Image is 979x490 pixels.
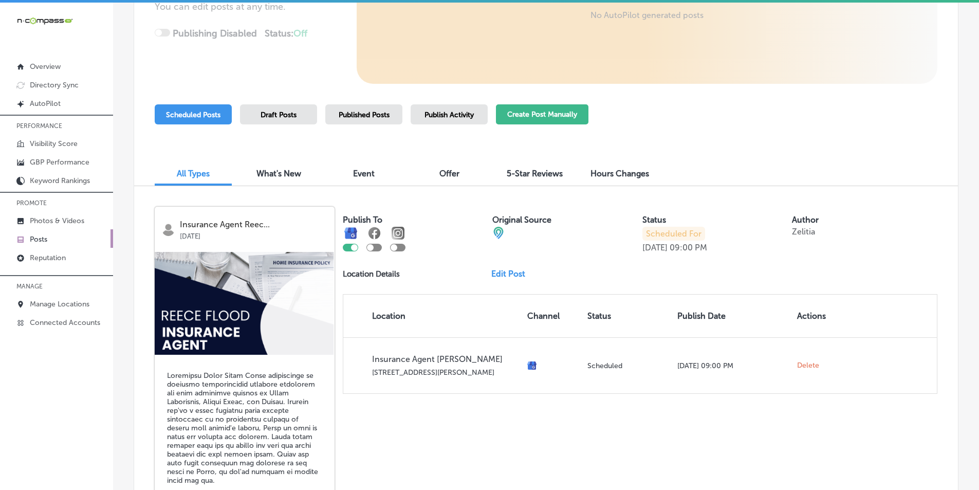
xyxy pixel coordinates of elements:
th: Channel [523,295,583,337]
p: Posts [30,235,47,244]
img: cba84b02adce74ede1fb4a8549a95eca.png [492,227,505,239]
span: All Types [177,169,210,178]
p: Photos & Videos [30,216,84,225]
p: Scheduled [587,361,669,370]
p: [DATE] 09:00 PM [677,361,789,370]
span: What's New [256,169,301,178]
p: [DATE] [180,229,327,240]
img: 660ab0bf-5cc7-4cb8-ba1c-48b5ae0f18e60NCTV_CLogo_TV_Black_-500x88.png [16,16,73,26]
th: Location [343,295,523,337]
span: Event [353,169,375,178]
th: Status [583,295,673,337]
p: Manage Locations [30,300,89,308]
label: Original Source [492,215,551,225]
p: Insurance Agent [PERSON_NAME] [372,354,519,364]
span: Published Posts [339,111,390,119]
span: Draft Posts [261,111,297,119]
p: Location Details [343,269,400,279]
p: Visibility Score [30,139,78,148]
img: logo [162,223,175,236]
p: [STREET_ADDRESS][PERSON_NAME] [372,368,519,377]
span: 5-Star Reviews [507,169,563,178]
p: Directory Sync [30,81,79,89]
span: Scheduled Posts [166,111,220,119]
p: 09:00 PM [670,243,707,252]
p: Connected Accounts [30,318,100,327]
span: Delete [797,361,819,370]
p: Insurance Agent Reec... [180,220,327,229]
label: Author [792,215,819,225]
p: Scheduled For [642,227,705,241]
span: Publish Activity [424,111,474,119]
p: GBP Performance [30,158,89,167]
p: AutoPilot [30,99,61,108]
button: Create Post Manually [496,104,588,124]
th: Actions [793,295,841,337]
p: Reputation [30,253,66,262]
p: [DATE] [642,243,668,252]
span: Hours Changes [590,169,649,178]
span: Offer [439,169,459,178]
label: Publish To [343,215,382,225]
p: Zelitia [792,227,815,237]
p: Keyword Rankings [30,176,90,185]
a: Edit Post [491,269,533,279]
label: Status [642,215,666,225]
p: Overview [30,62,61,71]
th: Publish Date [673,295,793,337]
img: 68d31b4c-4d20-4ffc-aa25-24a7a790006eimage.png [155,252,335,355]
